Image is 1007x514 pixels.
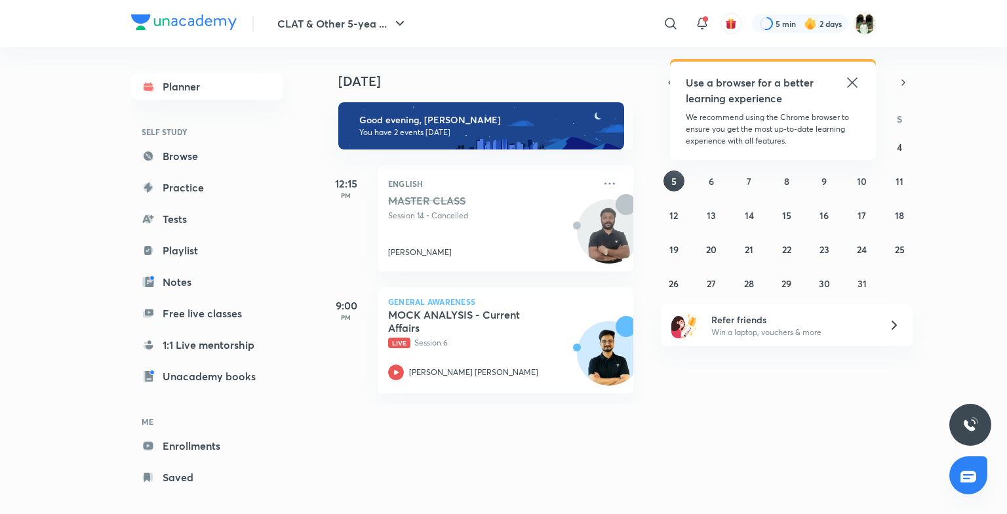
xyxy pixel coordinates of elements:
button: October 24, 2025 [852,239,873,260]
button: October 8, 2025 [776,170,797,191]
h6: Good evening, [PERSON_NAME] [359,114,612,126]
button: October 17, 2025 [852,205,873,226]
img: streak [804,17,817,30]
abbr: October 21, 2025 [745,243,753,256]
abbr: October 30, 2025 [819,277,830,290]
button: October 25, 2025 [889,239,910,260]
img: referral [671,312,698,338]
h6: Refer friends [711,313,873,326]
abbr: October 22, 2025 [782,243,791,256]
button: CLAT & Other 5-yea ... [269,10,416,37]
abbr: October 10, 2025 [857,175,867,188]
h5: MASTER CLASS [388,194,551,207]
button: October 7, 2025 [739,170,760,191]
abbr: October 13, 2025 [707,209,716,222]
img: Avatar [578,207,641,269]
a: Browse [131,143,283,169]
img: Avatar [578,328,641,391]
a: Free live classes [131,300,283,326]
abbr: October 20, 2025 [706,243,717,256]
button: October 10, 2025 [852,170,873,191]
button: October 4, 2025 [889,136,910,157]
abbr: October 18, 2025 [895,209,904,222]
a: Notes [131,269,283,295]
abbr: October 26, 2025 [669,277,679,290]
p: You have 2 events [DATE] [359,127,612,138]
abbr: October 17, 2025 [858,209,866,222]
abbr: October 16, 2025 [819,209,829,222]
h4: [DATE] [338,73,646,89]
a: Unacademy books [131,363,283,389]
p: [PERSON_NAME] [388,247,452,258]
abbr: October 15, 2025 [782,209,791,222]
abbr: October 12, 2025 [669,209,678,222]
button: October 23, 2025 [814,239,835,260]
abbr: October 24, 2025 [857,243,867,256]
button: October 6, 2025 [701,170,722,191]
button: October 15, 2025 [776,205,797,226]
img: avatar [725,18,737,30]
button: October 28, 2025 [739,273,760,294]
img: amit [854,12,876,35]
p: We recommend using the Chrome browser to ensure you get the most up-to-date learning experience w... [686,111,860,147]
button: October 16, 2025 [814,205,835,226]
abbr: October 5, 2025 [671,175,677,188]
button: October 14, 2025 [739,205,760,226]
abbr: October 27, 2025 [707,277,716,290]
h5: 12:15 [320,176,372,191]
button: October 5, 2025 [663,170,684,191]
abbr: October 6, 2025 [709,175,714,188]
abbr: October 31, 2025 [858,277,867,290]
abbr: October 19, 2025 [669,243,679,256]
button: October 20, 2025 [701,239,722,260]
a: Saved [131,464,283,490]
h5: 9:00 [320,298,372,313]
p: PM [320,191,372,199]
a: 1:1 Live mentorship [131,332,283,358]
button: October 27, 2025 [701,273,722,294]
h6: ME [131,410,283,433]
a: Practice [131,174,283,201]
p: Session 6 [388,337,594,349]
span: Live [388,338,410,348]
h5: Use a browser for a better learning experience [686,75,816,106]
a: Playlist [131,237,283,264]
button: October 31, 2025 [852,273,873,294]
button: October 30, 2025 [814,273,835,294]
p: [PERSON_NAME] [PERSON_NAME] [409,366,538,378]
h5: MOCK ANALYSIS - Current Affairs [388,308,551,334]
p: English [388,176,594,191]
button: October 22, 2025 [776,239,797,260]
abbr: October 9, 2025 [821,175,827,188]
button: October 21, 2025 [739,239,760,260]
img: ttu [962,417,978,433]
abbr: October 28, 2025 [744,277,754,290]
button: October 11, 2025 [889,170,910,191]
a: Planner [131,73,283,100]
p: Session 14 • Cancelled [388,210,594,222]
a: Tests [131,206,283,232]
abbr: Saturday [897,113,902,125]
button: avatar [721,13,741,34]
abbr: October 25, 2025 [895,243,905,256]
img: Company Logo [131,14,237,30]
abbr: October 14, 2025 [745,209,754,222]
abbr: October 29, 2025 [781,277,791,290]
h6: SELF STUDY [131,121,283,143]
p: PM [320,313,372,321]
p: Win a laptop, vouchers & more [711,326,873,338]
abbr: October 8, 2025 [784,175,789,188]
button: October 26, 2025 [663,273,684,294]
abbr: October 23, 2025 [819,243,829,256]
button: October 13, 2025 [701,205,722,226]
a: Enrollments [131,433,283,459]
abbr: October 4, 2025 [897,141,902,153]
button: October 19, 2025 [663,239,684,260]
a: Company Logo [131,14,237,33]
p: General Awareness [388,298,623,306]
button: October 18, 2025 [889,205,910,226]
button: October 9, 2025 [814,170,835,191]
abbr: October 7, 2025 [747,175,751,188]
abbr: October 11, 2025 [896,175,903,188]
button: October 29, 2025 [776,273,797,294]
